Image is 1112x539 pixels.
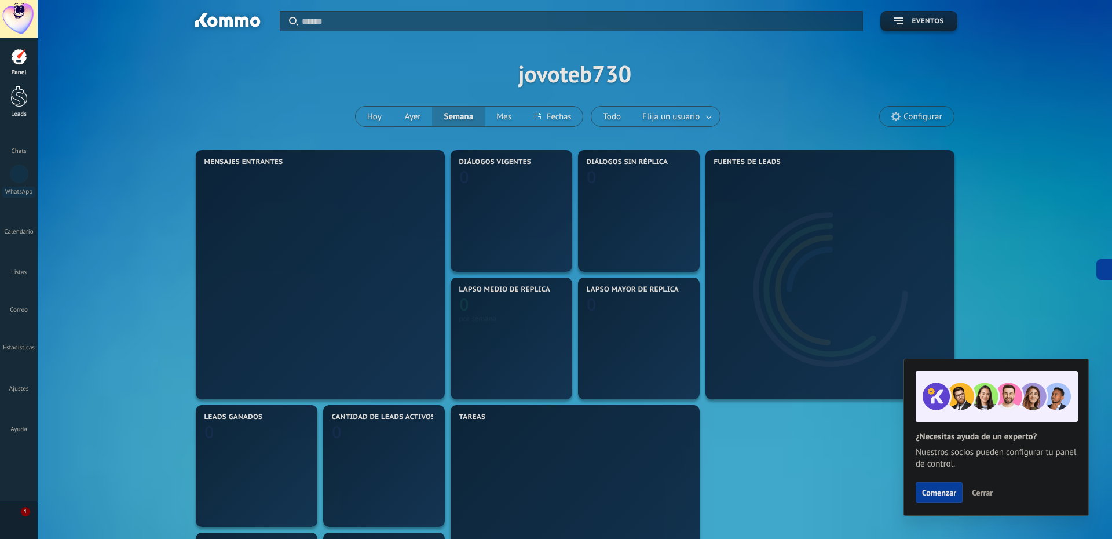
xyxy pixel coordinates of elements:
div: Calendario [2,228,36,236]
div: Estadísticas [2,344,36,352]
button: Comenzar [916,482,963,503]
div: Leads [2,111,36,118]
text: 0 [459,293,469,316]
button: Eventos [880,11,957,31]
div: WhatsApp [2,187,35,198]
span: Tareas [459,413,486,421]
span: Nuestros socios pueden configurar tu panel de control. [916,447,1077,470]
button: Cerrar [967,484,998,501]
button: Elija un usuario [632,107,720,126]
div: Ajustes [2,385,36,393]
h2: ¿Necesitas ayuda de un experto? [916,431,1077,442]
div: Chats [2,148,36,155]
div: por semana [459,314,564,323]
span: Diálogos vigentes [459,158,532,166]
text: 0 [332,421,342,443]
button: Todo [591,107,632,126]
button: Mes [485,107,523,126]
span: Cantidad de leads activos [332,413,436,421]
span: Eventos [912,17,943,26]
div: Correo [2,307,36,314]
div: Ayuda [2,426,36,434]
text: 0 [587,166,597,188]
button: Semana [432,107,485,126]
div: Listas [2,269,36,276]
span: Lapso medio de réplica [459,286,551,294]
span: 1 [21,507,30,516]
span: Mensajes entrantes [204,158,283,166]
button: Ayer [393,107,433,126]
span: Leads ganados [204,413,263,421]
text: 0 [587,293,597,316]
span: Elija un usuario [640,109,702,125]
span: Diálogos sin réplica [587,158,668,166]
span: Cerrar [972,489,993,497]
button: Fechas [523,107,583,126]
span: Lapso mayor de réplica [587,286,679,294]
span: Fuentes de leads [714,158,781,166]
span: Comenzar [922,489,956,497]
text: 0 [459,166,469,188]
div: Panel [2,69,36,77]
button: Hoy [356,107,393,126]
span: Configurar [904,112,942,122]
text: 0 [204,421,214,443]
